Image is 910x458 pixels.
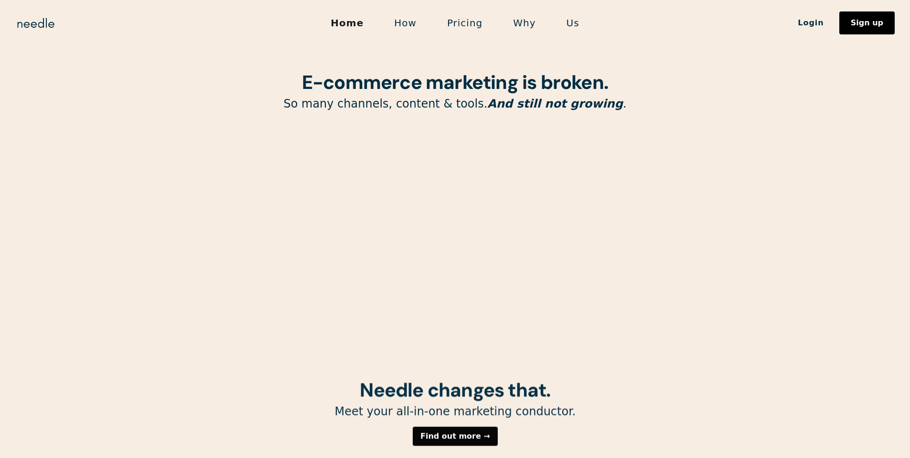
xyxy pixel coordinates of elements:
a: Login [782,15,839,31]
p: So many channels, content & tools. . [212,97,699,111]
a: Sign up [839,11,895,34]
a: Pricing [432,13,498,33]
p: Meet your all-in-one marketing conductor. [212,404,699,419]
strong: Needle changes that. [360,378,550,403]
div: Sign up [851,19,883,27]
a: Home [315,13,379,33]
div: Find out more → [420,433,490,440]
a: Why [498,13,551,33]
strong: E-commerce marketing is broken. [302,70,608,95]
a: Find out more → [413,427,498,446]
em: And still not growing [487,97,623,110]
a: Us [551,13,595,33]
a: How [379,13,432,33]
